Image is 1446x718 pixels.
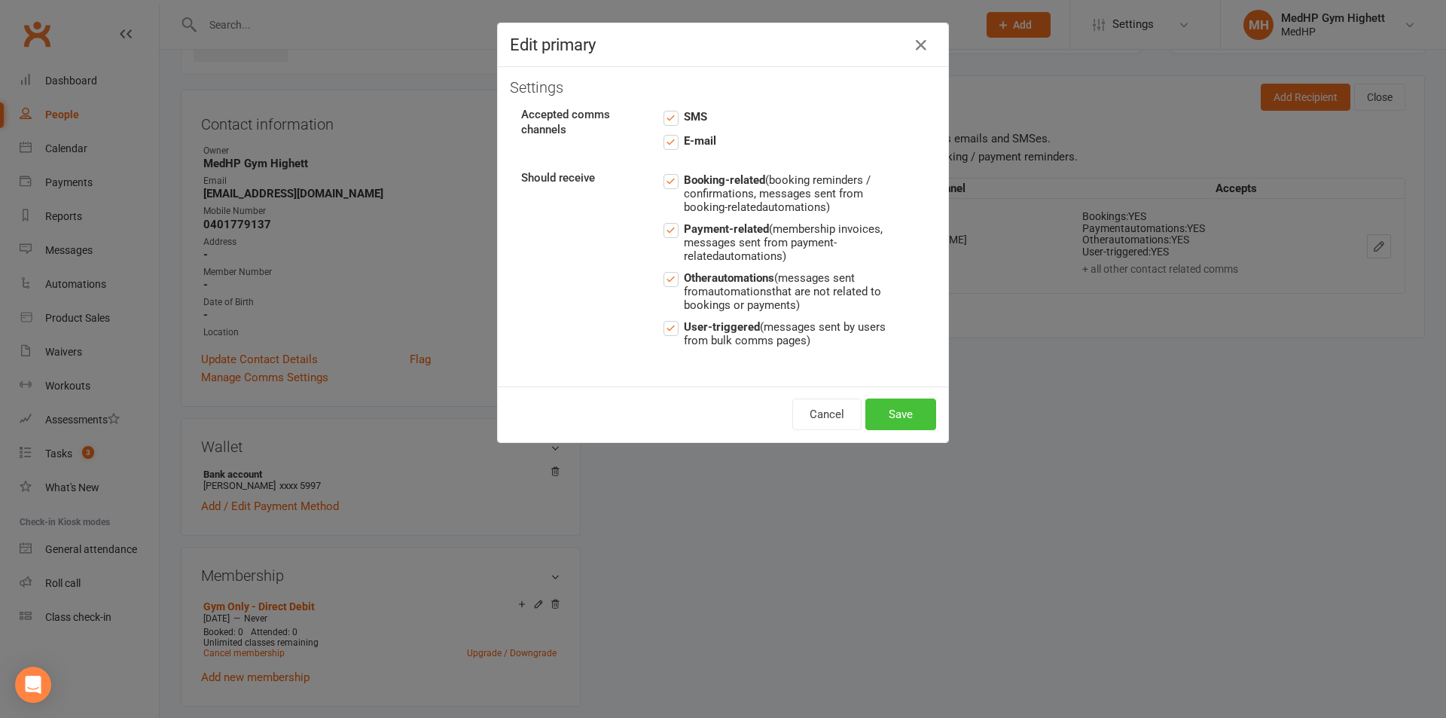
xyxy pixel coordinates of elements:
span: (booking reminders / confirmations, messages sent from booking-related automations ) [684,171,889,214]
label: Should receive [510,171,652,186]
div: Open Intercom Messenger [15,667,51,703]
strong: E-mail [684,134,716,148]
button: Save [865,399,936,430]
label: Accepted comms channels [510,108,652,137]
strong: Other automations [684,271,774,285]
button: Cancel [792,399,862,430]
span: (messages sent from automations that are not related to bookings or payments) [684,269,889,312]
strong: Payment-related [684,222,769,236]
h4: Settings [510,79,936,96]
span: (messages sent by users from bulk comms pages) [684,318,889,347]
strong: User-triggered [684,320,760,334]
strong: Booking-related [684,173,765,187]
span: (membership invoices, messages sent from payment-related automations ) [684,220,889,263]
h4: Edit primary [510,35,936,54]
strong: SMS [684,110,707,124]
